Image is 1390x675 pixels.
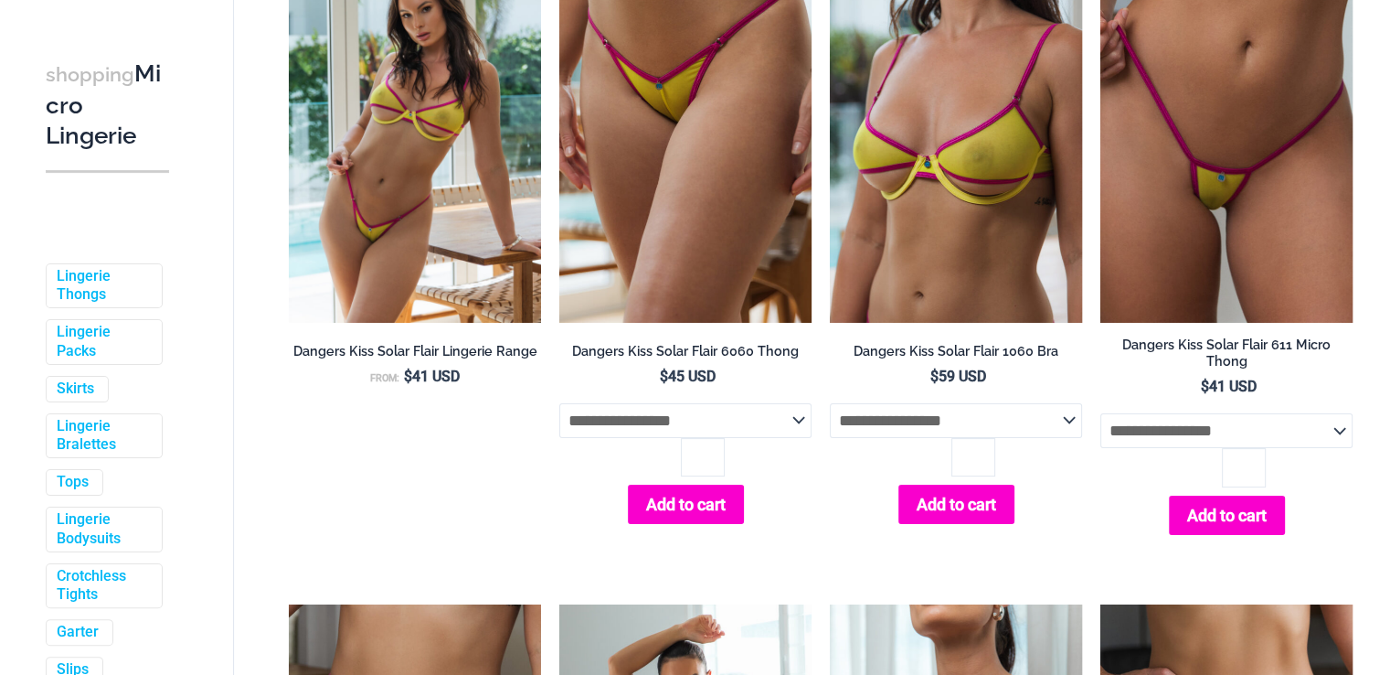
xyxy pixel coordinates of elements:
a: Garter [57,624,99,643]
bdi: 41 USD [1201,378,1257,395]
span: $ [1201,378,1209,395]
a: Dangers Kiss Solar Flair 611 Micro Thong [1100,337,1353,378]
span: shopping [46,63,134,86]
h3: Micro Lingerie [46,59,169,152]
h2: Dangers Kiss Solar Flair 1060 Bra [830,343,1082,360]
button: Add to cart [898,485,1014,524]
a: Dangers Kiss Solar Flair 6060 Thong [559,343,812,367]
a: Dangers Kiss Solar Flair 1060 Bra [830,343,1082,367]
input: Product quantity [681,438,724,477]
a: Lingerie Packs [57,324,148,362]
input: Product quantity [951,438,994,477]
span: $ [404,368,412,385]
input: Product quantity [1222,448,1265,487]
a: Tops [57,474,89,493]
h2: Dangers Kiss Solar Flair Lingerie Range [289,343,541,360]
button: Add to cart [628,485,744,524]
a: Crotchless Tights [57,567,148,605]
bdi: 41 USD [404,368,460,385]
a: Dangers Kiss Solar Flair Lingerie Range [289,343,541,367]
a: Skirts [57,380,94,399]
h2: Dangers Kiss Solar Flair 611 Micro Thong [1100,337,1353,370]
h2: Dangers Kiss Solar Flair 6060 Thong [559,343,812,360]
span: From: [370,372,399,384]
button: Add to cart [1169,496,1285,535]
span: $ [930,368,939,385]
a: Lingerie Bodysuits [57,510,148,549]
a: Lingerie Bralettes [57,417,148,455]
bdi: 59 USD [930,368,986,385]
a: Lingerie Thongs [57,267,148,305]
bdi: 45 USD [660,368,716,385]
span: $ [660,368,668,385]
